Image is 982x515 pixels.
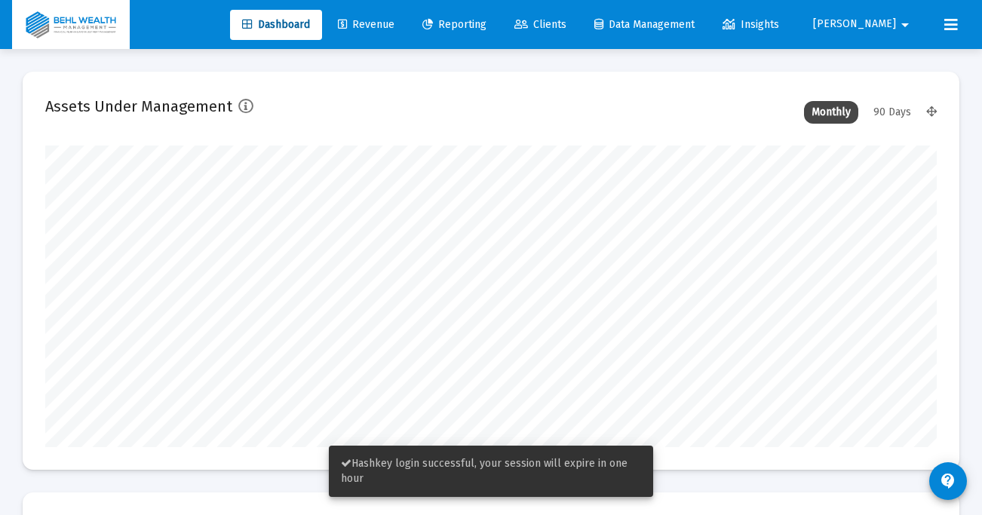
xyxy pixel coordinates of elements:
span: Hashkey login successful, your session will expire in one hour [341,457,628,485]
button: [PERSON_NAME] [795,9,932,39]
a: Reporting [410,10,499,40]
span: Dashboard [242,18,310,31]
mat-icon: contact_support [939,472,957,490]
div: Monthly [804,101,858,124]
h2: Assets Under Management [45,94,232,118]
div: 90 Days [866,101,919,124]
span: Reporting [422,18,486,31]
span: Revenue [338,18,394,31]
span: Data Management [594,18,695,31]
span: Insights [723,18,779,31]
a: Clients [502,10,578,40]
span: Clients [514,18,566,31]
a: Insights [710,10,791,40]
mat-icon: arrow_drop_down [896,10,914,40]
a: Dashboard [230,10,322,40]
span: [PERSON_NAME] [813,18,896,31]
img: Dashboard [23,10,118,40]
a: Revenue [326,10,407,40]
a: Data Management [582,10,707,40]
